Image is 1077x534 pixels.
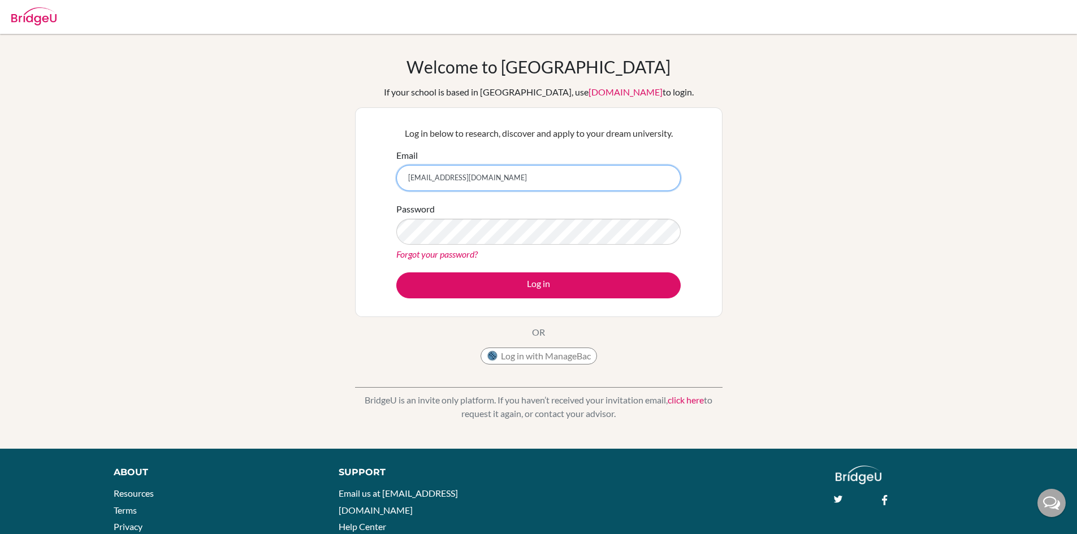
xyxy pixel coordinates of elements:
a: Forgot your password? [396,249,478,259]
img: logo_white@2x-f4f0deed5e89b7ecb1c2cc34c3e3d731f90f0f143d5ea2071677605dd97b5244.png [836,466,881,484]
div: Support [339,466,525,479]
a: Privacy [114,521,142,532]
img: Bridge-U [11,7,57,25]
a: [DOMAIN_NAME] [589,86,663,97]
a: click here [668,394,704,405]
a: Terms [114,505,137,515]
div: If your school is based in [GEOGRAPHIC_DATA], use to login. [384,85,694,99]
a: Resources [114,488,154,498]
h1: Welcome to [GEOGRAPHIC_DATA] [406,57,671,77]
button: Log in with ManageBac [481,348,597,364]
label: Email [396,149,418,162]
p: BridgeU is an invite only platform. If you haven’t received your invitation email, to request it ... [355,393,723,420]
a: Help Center [339,521,386,532]
button: Log in [396,272,681,298]
a: Email us at [EMAIL_ADDRESS][DOMAIN_NAME] [339,488,458,515]
p: Log in below to research, discover and apply to your dream university. [396,127,681,140]
span: Help [25,8,49,18]
label: Password [396,202,435,216]
p: OR [532,325,545,339]
div: About [114,466,313,479]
